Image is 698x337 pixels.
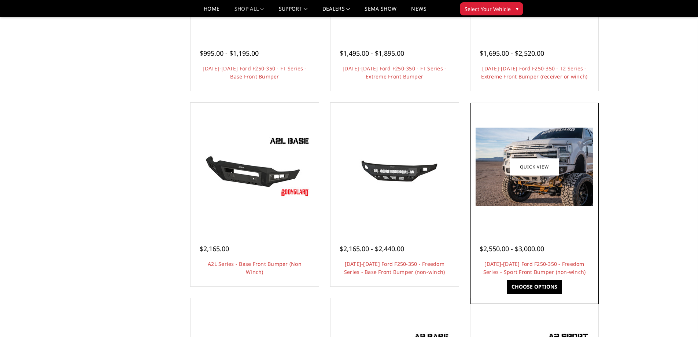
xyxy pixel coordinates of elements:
a: Quick view [510,158,559,175]
a: SEMA Show [365,6,396,17]
a: [DATE]-[DATE] Ford F250-350 - Freedom Series - Sport Front Bumper (non-winch) [483,260,586,275]
a: [DATE]-[DATE] Ford F250-350 - FT Series - Extreme Front Bumper [343,65,446,80]
a: 2017-2022 Ford F250-350 - Freedom Series - Base Front Bumper (non-winch) 2017-2022 Ford F250-350 ... [332,105,457,229]
span: $2,165.00 - $2,440.00 [340,244,404,253]
img: 2017-2022 Ford F250-350 - Freedom Series - Sport Front Bumper (non-winch) [476,128,593,206]
a: [DATE]-[DATE] Ford F250-350 - Freedom Series - Base Front Bumper (non-winch) [344,260,445,275]
a: Choose Options [507,280,562,294]
a: Support [279,6,308,17]
span: $995.00 - $1,195.00 [200,49,259,58]
a: A2L Series - Base Front Bumper (Non Winch) A2L Series - Base Front Bumper (Non Winch) [192,105,317,229]
span: $1,695.00 - $2,520.00 [480,49,544,58]
a: [DATE]-[DATE] Ford F250-350 - FT Series - Base Front Bumper [203,65,306,80]
a: shop all [234,6,264,17]
span: $2,165.00 [200,244,229,253]
a: Dealers [322,6,350,17]
a: [DATE]-[DATE] Ford F250-350 - T2 Series - Extreme Front Bumper (receiver or winch) [481,65,587,80]
span: $2,550.00 - $3,000.00 [480,244,544,253]
a: News [411,6,426,17]
a: A2L Series - Base Front Bumper (Non Winch) [208,260,302,275]
span: $1,495.00 - $1,895.00 [340,49,404,58]
a: Home [204,6,219,17]
button: Select Your Vehicle [460,2,523,15]
span: Select Your Vehicle [465,5,511,13]
a: 2017-2022 Ford F250-350 - Freedom Series - Sport Front Bumper (non-winch) 2017-2022 Ford F250-350... [472,105,597,229]
iframe: Chat Widget [661,302,698,337]
span: ▾ [516,5,518,12]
